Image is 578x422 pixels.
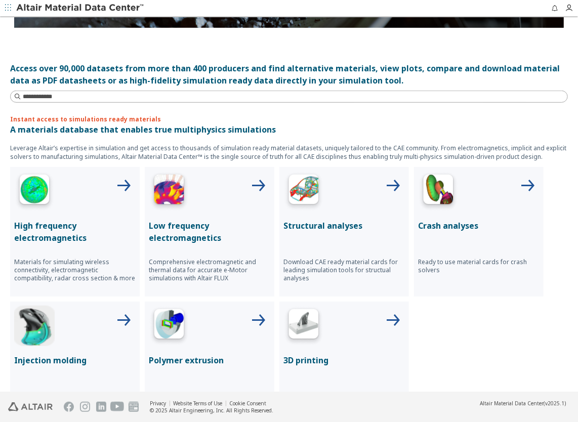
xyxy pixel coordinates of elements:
img: Injection Molding Icon [14,306,55,346]
p: Instant access to simulations ready materials [10,115,568,123]
img: Structural Analyses Icon [283,171,324,212]
div: (v2025.1) [480,400,566,407]
p: Download CAE ready material cards for leading simulation tools for structual analyses [283,258,405,282]
div: Access over 90,000 datasets from more than 400 producers and find alternative materials, view plo... [10,62,568,87]
a: Privacy [150,400,166,407]
p: High frequency electromagnetics [14,220,136,244]
img: High Frequency Icon [14,171,55,212]
img: Low Frequency Icon [149,171,189,212]
img: Altair Engineering [8,402,53,411]
a: Website Terms of Use [173,400,222,407]
p: A materials database that enables true multiphysics simulations [10,123,568,136]
p: Crash analyses [418,220,540,232]
button: Low Frequency IconLow frequency electromagneticsComprehensive electromagnetic and thermal data fo... [145,167,274,297]
p: Polymer extrusion [149,354,270,366]
img: 3D Printing Icon [283,306,324,346]
p: 3D printing [283,354,405,366]
p: Comprehensive electromagnetic and thermal data for accurate e-Motor simulations with Altair FLUX [149,258,270,282]
div: © 2025 Altair Engineering, Inc. All Rights Reserved. [150,407,273,414]
button: Crash Analyses IconCrash analysesReady to use material cards for crash solvers [414,167,544,297]
p: Low frequency electromagnetics [149,220,270,244]
p: Injection molding [14,354,136,366]
p: Leverage Altair’s expertise in simulation and get access to thousands of simulation ready materia... [10,144,568,161]
img: Polymer Extrusion Icon [149,306,189,346]
img: Altair Material Data Center [16,3,145,13]
p: Materials for simulating wireless connectivity, electromagnetic compatibility, radar cross sectio... [14,258,136,282]
img: Crash Analyses Icon [418,171,459,212]
p: Ready to use material cards for crash solvers [418,258,540,274]
button: High Frequency IconHigh frequency electromagneticsMaterials for simulating wireless connectivity,... [10,167,140,297]
button: Structural Analyses IconStructural analysesDownload CAE ready material cards for leading simulati... [279,167,409,297]
span: Altair Material Data Center [480,400,544,407]
a: Cookie Consent [229,400,266,407]
p: Structural analyses [283,220,405,232]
